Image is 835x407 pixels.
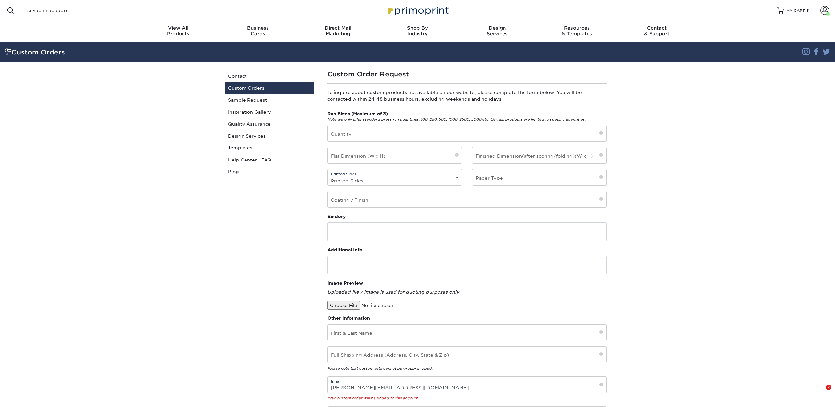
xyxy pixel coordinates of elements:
strong: Run Sizes (Maximum of 3) [327,111,388,116]
div: & Templates [537,25,617,37]
span: 7 [826,385,831,390]
em: Note we only offer standard press run quantities: 100, 250, 500, 1000, 2500, 5000 etc. Certain pr... [327,118,586,122]
a: Quality Assurance [225,118,314,130]
strong: Bindery [327,214,346,219]
em: Your custom order will be added to this account. [327,396,419,400]
div: Marketing [298,25,378,37]
span: Business [218,25,298,31]
a: Contact& Support [617,21,696,42]
a: Inspiration Gallery [225,106,314,118]
a: Help Center | FAQ [225,154,314,166]
p: To inquire about custom products not available on our website, please complete the form below. Yo... [327,89,607,102]
a: Design Services [225,130,314,142]
span: MY CART [786,8,805,13]
a: BusinessCards [218,21,298,42]
strong: Other Information [327,315,370,321]
a: DesignServices [457,21,537,42]
em: Uploaded file / image is used for quoting purposes only [327,289,459,295]
input: SEARCH PRODUCTS..... [27,7,91,14]
a: Custom Orders [225,82,314,94]
span: Design [457,25,537,31]
span: 5 [806,8,809,13]
a: Templates [225,142,314,154]
a: Shop ByIndustry [378,21,458,42]
img: Primoprint [385,3,450,17]
span: Shop By [378,25,458,31]
div: Industry [378,25,458,37]
h1: Custom Order Request [327,70,607,78]
span: Contact [617,25,696,31]
a: View AllProducts [139,21,218,42]
a: Contact [225,70,314,82]
span: View All [139,25,218,31]
a: Direct MailMarketing [298,21,378,42]
strong: Additional Info [327,247,362,252]
div: Cards [218,25,298,37]
a: Blog [225,166,314,178]
a: Sample Request [225,94,314,106]
a: Resources& Templates [537,21,617,42]
strong: Image Preview [327,280,363,286]
div: Services [457,25,537,37]
div: Products [139,25,218,37]
iframe: Intercom live chat [813,385,828,400]
div: & Support [617,25,696,37]
span: Resources [537,25,617,31]
span: Direct Mail [298,25,378,31]
em: Please note that custom sets cannot be group-shipped. [327,366,433,371]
